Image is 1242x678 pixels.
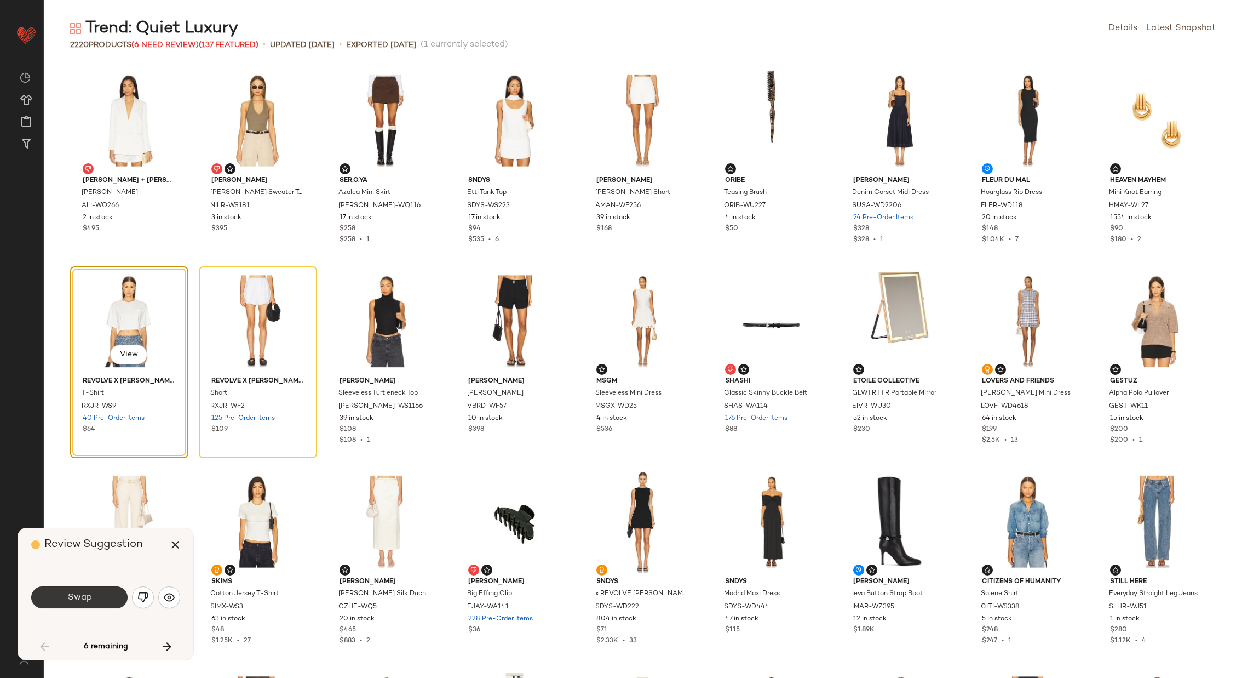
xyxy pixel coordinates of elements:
span: SDYS-WD222 [595,602,639,612]
img: IMAR-WZ395_V1.jpg [844,471,955,573]
span: 47 in stock [725,614,758,624]
span: Etti Tank Top [467,188,507,198]
span: Hourglass Rib Dress [981,188,1042,198]
span: [PERSON_NAME] [340,577,433,587]
span: $1.12K [1110,637,1131,645]
img: BYMA-WJ2_V1.jpg [74,471,185,573]
img: svg%3e [1112,366,1119,373]
span: [PERSON_NAME] Mini Dress [981,389,1071,398]
span: $536 [596,425,612,435]
img: RXJR-WS9_V1.jpg [74,270,185,372]
span: 1 [1008,637,1011,645]
span: Solene Shirt [981,589,1019,599]
img: CZHE-WQ5_V1.jpg [331,471,441,573]
span: $883 [340,637,355,645]
span: AMAN-WF256 [595,201,641,211]
span: ORIB-WU227 [724,201,766,211]
span: [PERSON_NAME] [340,377,433,386]
span: 1 [880,236,883,243]
span: • [618,637,629,645]
span: LOVF-WD4618 [981,402,1028,412]
span: Sleeveless Turtleneck Top [338,389,418,398]
span: • [1004,236,1015,243]
img: HMAY-WL27_V1.jpg [1101,70,1212,172]
span: Review Suggestion [44,539,143,550]
span: 24 Pre-Order Items [853,213,913,223]
span: $148 [982,224,998,234]
span: Teasing Brush [724,188,767,198]
button: Swap [31,586,128,608]
span: $1.89K [853,625,875,635]
span: Ieva Button Strap Boot [852,589,923,599]
img: svg%3e [13,656,34,665]
span: SER.O.YA [340,176,433,186]
img: svg%3e [470,567,477,573]
span: Mini Knot Earring [1109,188,1161,198]
span: • [355,236,366,243]
span: • [263,38,266,52]
span: $71 [596,625,607,635]
span: NILR-WS181 [210,201,250,211]
span: 12 in stock [853,614,887,624]
span: 4 in stock [725,213,756,223]
span: $36 [468,625,480,635]
span: SIMX-WS3 [210,602,243,612]
span: 2220 [70,41,89,49]
img: svg%3e [85,166,91,172]
span: SNDYS [596,577,689,587]
img: LOVF-WD4618_V1.jpg [973,270,1084,372]
span: SKIMS [211,577,304,587]
a: Details [1108,22,1137,35]
span: SHAS-WA114 [724,402,768,412]
span: 39 in stock [340,414,373,424]
span: $395 [211,224,227,234]
img: VINCE-WS1166_V1.jpg [331,270,441,372]
span: Everyday Straight Leg Jeans [1109,589,1198,599]
span: MSGM [596,377,689,386]
span: 176 Pre-Order Items [725,414,787,424]
span: Short [210,389,227,398]
img: svg%3e [855,366,862,373]
span: $108 [340,437,356,444]
img: svg%3e [214,166,220,172]
img: svg%3e [740,366,747,373]
span: View [119,350,138,359]
span: 1 in stock [1110,614,1140,624]
span: Citizens of Humanity [982,577,1075,587]
span: $180 [1110,236,1126,243]
span: fleur du mal [982,176,1075,186]
p: updated [DATE] [270,39,335,51]
span: $200 [1110,437,1128,444]
button: View [110,345,147,364]
span: Oribe [725,176,818,186]
img: EIVR-WU30_V1.jpg [844,270,955,372]
img: ORIB-WU227_V1.jpg [716,70,827,172]
span: REVOLVE x [PERSON_NAME] [211,377,304,386]
img: heart_red.DM2ytmEG.svg [15,24,37,46]
span: 20 in stock [982,213,1017,223]
img: svg%3e [137,592,148,603]
span: 1554 in stock [1110,213,1152,223]
span: $328 [853,236,869,243]
span: Classic Skinny Buckle Belt [724,389,807,398]
img: SERR-WQ116_V1.jpg [331,70,441,172]
span: 20 in stock [340,614,375,624]
span: • [997,637,1008,645]
span: $495 [83,224,99,234]
span: • [1131,637,1142,645]
span: EJAY-WA141 [467,602,509,612]
span: [PERSON_NAME] + [PERSON_NAME] [83,176,176,186]
span: $328 [853,224,869,234]
span: $48 [211,625,224,635]
span: $230 [853,425,870,435]
span: RXJR-WF2 [210,402,245,412]
span: IMAR-WZ395 [852,602,894,612]
span: SDYS-WS223 [467,201,510,211]
img: CITI-WS338_V1.jpg [973,471,1084,573]
span: MSGX-WD25 [595,402,637,412]
span: 15 in stock [1110,414,1143,424]
span: Denim Corset Midi Dress [852,188,929,198]
span: 1 [367,437,370,444]
span: 1 [366,236,370,243]
span: [PERSON_NAME] [853,577,946,587]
